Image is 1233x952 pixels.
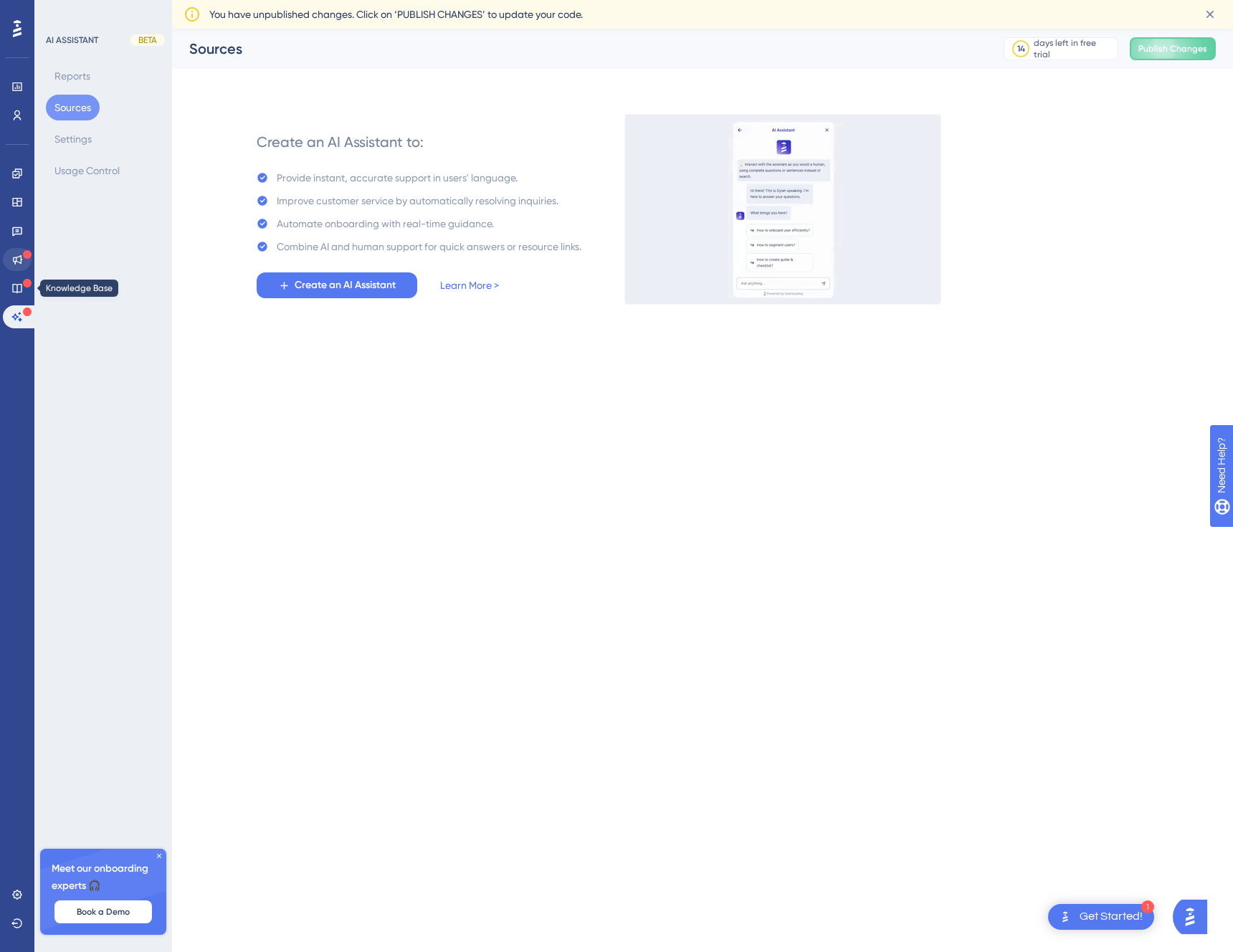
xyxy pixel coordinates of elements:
div: Automate onboarding with real-time guidance. [277,215,494,232]
div: AI ASSISTANT [46,34,98,46]
div: Provide instant, accurate support in users' language. [277,169,518,186]
div: 14 [1017,43,1025,54]
a: Learn More > [440,277,499,294]
span: Publish Changes [1138,43,1207,54]
div: Open Get Started! checklist, remaining modules: 1 [1048,904,1154,930]
div: days left in free trial [1034,37,1113,60]
button: Usage Control [46,158,128,184]
button: Publish Changes [1130,37,1216,60]
img: launcher-image-alternative-text [1057,908,1074,925]
span: Create an AI Assistant [295,277,396,294]
span: You have unpublished changes. Click on ‘PUBLISH CHANGES’ to update your code. [209,6,583,23]
div: 1 [1141,900,1154,913]
div: Combine AI and human support for quick answers or resource links. [277,238,581,255]
button: Reports [46,63,99,89]
img: 536038c8a6906fa413afa21d633a6c1c.gif [624,114,941,305]
span: Book a Demo [77,906,130,918]
button: Book a Demo [54,900,152,923]
span: Meet our onboarding experts 🎧 [52,860,155,895]
button: Create an AI Assistant [257,272,417,298]
div: Sources [189,39,968,59]
div: BETA [130,34,165,46]
iframe: UserGuiding AI Assistant Launcher [1173,895,1216,938]
button: Settings [46,126,100,152]
div: Create an AI Assistant to: [257,132,424,152]
button: Sources [46,95,100,120]
div: Get Started! [1080,909,1143,925]
div: Improve customer service by automatically resolving inquiries. [277,192,558,209]
span: Need Help? [34,4,90,21]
